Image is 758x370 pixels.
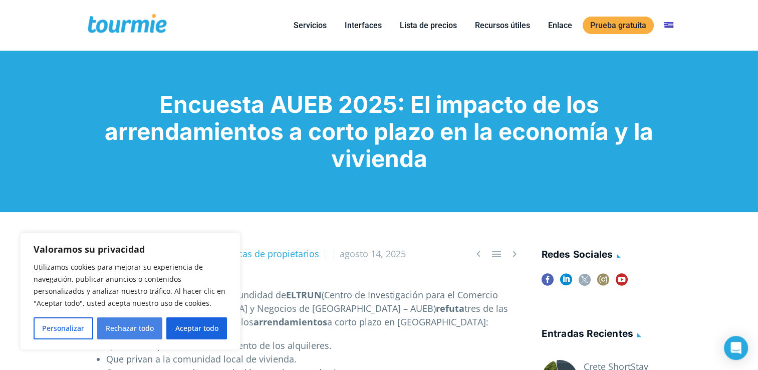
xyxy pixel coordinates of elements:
a: Noticias turísticas de propietarios [176,248,319,260]
a: Recursos útiles [467,19,538,32]
button: Personalizar [34,317,93,339]
h1: Encuesta AUEB 2025: El impacto de los arrendamientos a corto plazo en la economía y la vivienda [86,91,672,172]
a: youtube [616,274,628,292]
button: Rechazar todo [97,317,163,339]
a:  [490,248,502,260]
li: Que privan a la comunidad local de vivienda. [106,352,521,366]
strong: ELTRUN [286,289,322,301]
strong: refuta [436,302,464,314]
a: instagram [597,274,609,292]
h4: Entradas recientes [542,326,672,343]
a: Interfaces [337,19,389,32]
a:  [472,248,484,260]
a: twitter [579,274,591,292]
span: Previous post [472,248,484,260]
span: Next post [509,248,521,260]
a: Prueba gratuita [583,17,654,34]
p: Una investigación reciente y en profundidad de (Centro de Investigación para el Comercio Electrón... [86,288,521,329]
a: facebook [542,274,554,292]
a: linkedin [560,274,572,292]
button: Aceptar todo [166,317,227,339]
p: Utilizamos cookies para mejorar su experiencia de navegación, publicar anuncios o contenidos pers... [34,261,227,309]
a: Enlace [541,19,580,32]
span: agosto 14, 2025 [340,248,406,260]
h4: Redes sociales [542,247,672,264]
p: Valoramos su privacidad [34,243,227,255]
strong: arrendamientos [254,316,327,328]
a:  [509,248,521,260]
a: Servicios [286,19,334,32]
li: Que son responsables del aumento de los alquileres. [106,339,521,352]
div: Abra Intercom Messenger [724,336,748,360]
a: Lista de precios [392,19,464,32]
